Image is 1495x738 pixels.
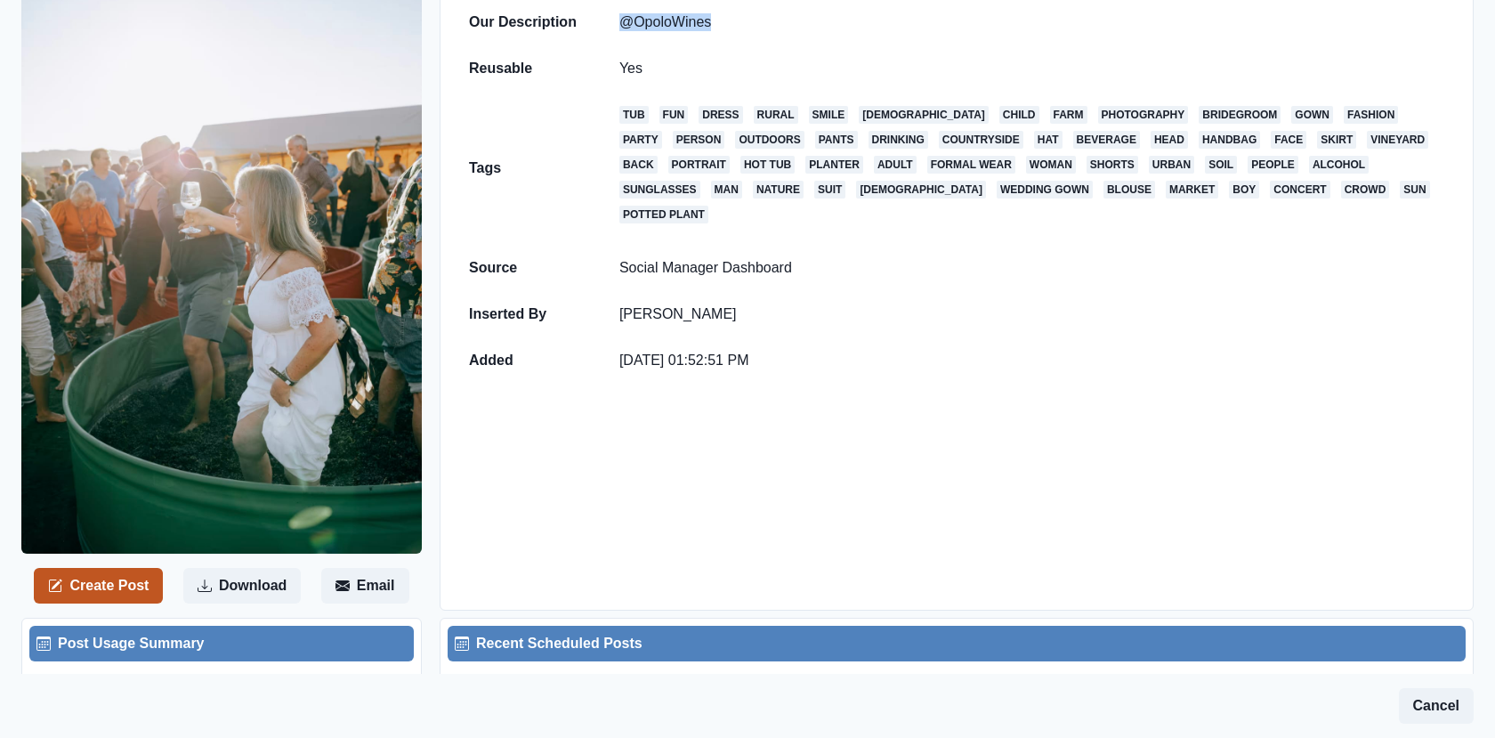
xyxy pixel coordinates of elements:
[1073,131,1140,149] a: beverage
[1166,181,1218,199] a: market
[448,661,1466,711] div: No Posts...
[740,156,795,174] a: hot tub
[1400,181,1429,199] a: sun
[1344,106,1398,124] a: fashion
[1205,156,1237,174] a: soil
[673,131,725,149] a: person
[598,45,1466,92] td: Yes
[711,181,742,199] a: man
[619,306,737,321] a: [PERSON_NAME]
[809,106,849,124] a: smile
[1149,156,1194,174] a: urban
[34,568,163,604] button: Create Post
[619,106,649,124] a: tub
[754,106,798,124] a: rural
[448,337,598,384] td: Added
[1034,131,1063,149] a: hat
[856,181,986,199] a: [DEMOGRAPHIC_DATA]
[668,156,730,174] a: portrait
[619,206,708,223] a: potted plant
[815,131,858,149] a: pants
[999,106,1039,124] a: child
[1317,131,1356,149] a: skirt
[735,131,804,149] a: outdoors
[1367,131,1428,149] a: vineyard
[1087,156,1138,174] a: shorts
[1270,181,1329,199] a: concert
[598,337,1466,384] td: [DATE] 01:52:51 PM
[1229,181,1259,199] a: boy
[874,156,917,174] a: adult
[859,106,989,124] a: [DEMOGRAPHIC_DATA]
[448,245,598,291] td: Source
[619,259,1444,277] p: Social Manager Dashboard
[448,45,598,92] td: Reusable
[939,131,1023,149] a: countryside
[619,131,662,149] a: party
[1103,181,1155,199] a: blouse
[183,568,301,604] button: Download
[1199,131,1260,149] a: handbag
[659,106,689,124] a: fun
[869,131,928,149] a: drinking
[160,672,282,693] div: Used
[1399,688,1474,724] button: Cancel
[699,106,742,124] a: dress
[1291,106,1333,124] a: gown
[36,633,407,654] div: Post Usage Summary
[281,672,403,693] div: Most Recent
[753,181,804,199] a: nature
[997,181,1093,199] a: wedding gown
[1309,156,1369,174] a: alcohol
[448,92,598,245] td: Tags
[1026,156,1076,174] a: woman
[1098,106,1189,124] a: photography
[1199,106,1281,124] a: bridegroom
[619,181,700,199] a: sunglasses
[321,568,409,604] button: Email
[448,291,598,337] td: Inserted By
[1248,156,1298,174] a: people
[814,181,845,199] a: suit
[927,156,1015,174] a: formal wear
[1271,131,1306,149] a: face
[1050,106,1087,124] a: farm
[1151,131,1188,149] a: head
[1341,181,1390,199] a: crowd
[805,156,863,174] a: planter
[619,156,658,174] a: back
[455,633,1459,654] div: Recent Scheduled Posts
